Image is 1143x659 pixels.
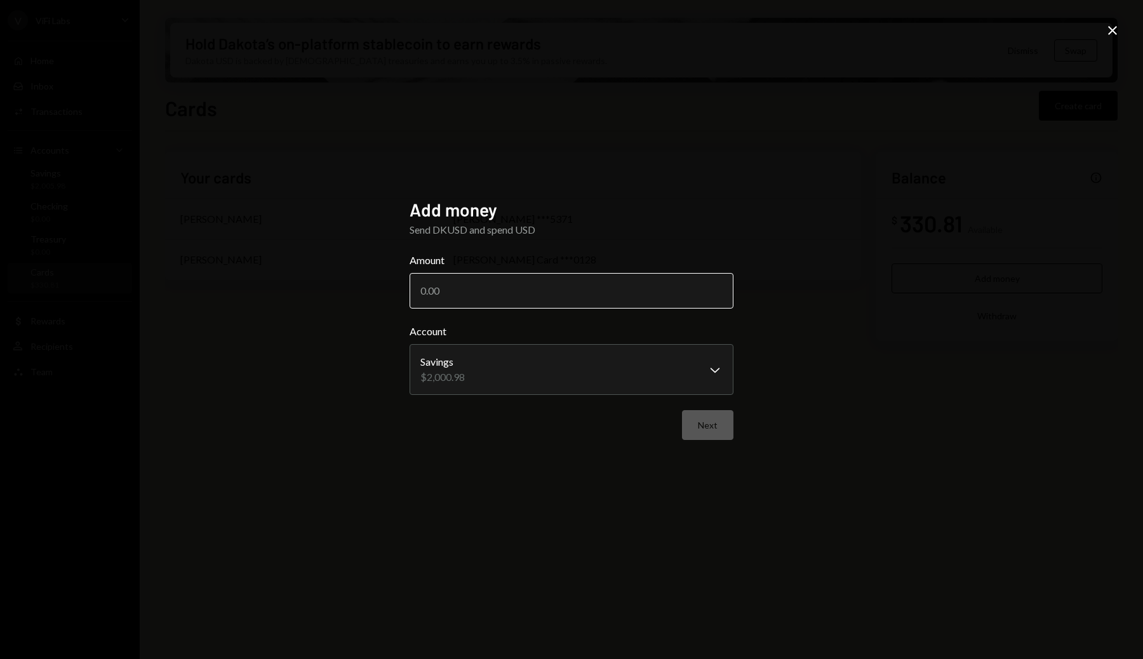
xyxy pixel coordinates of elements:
[410,324,733,339] label: Account
[410,273,733,309] input: 0.00
[410,253,733,268] label: Amount
[410,344,733,395] button: Account
[410,197,733,222] h2: Add money
[410,222,733,237] div: Send DKUSD and spend USD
